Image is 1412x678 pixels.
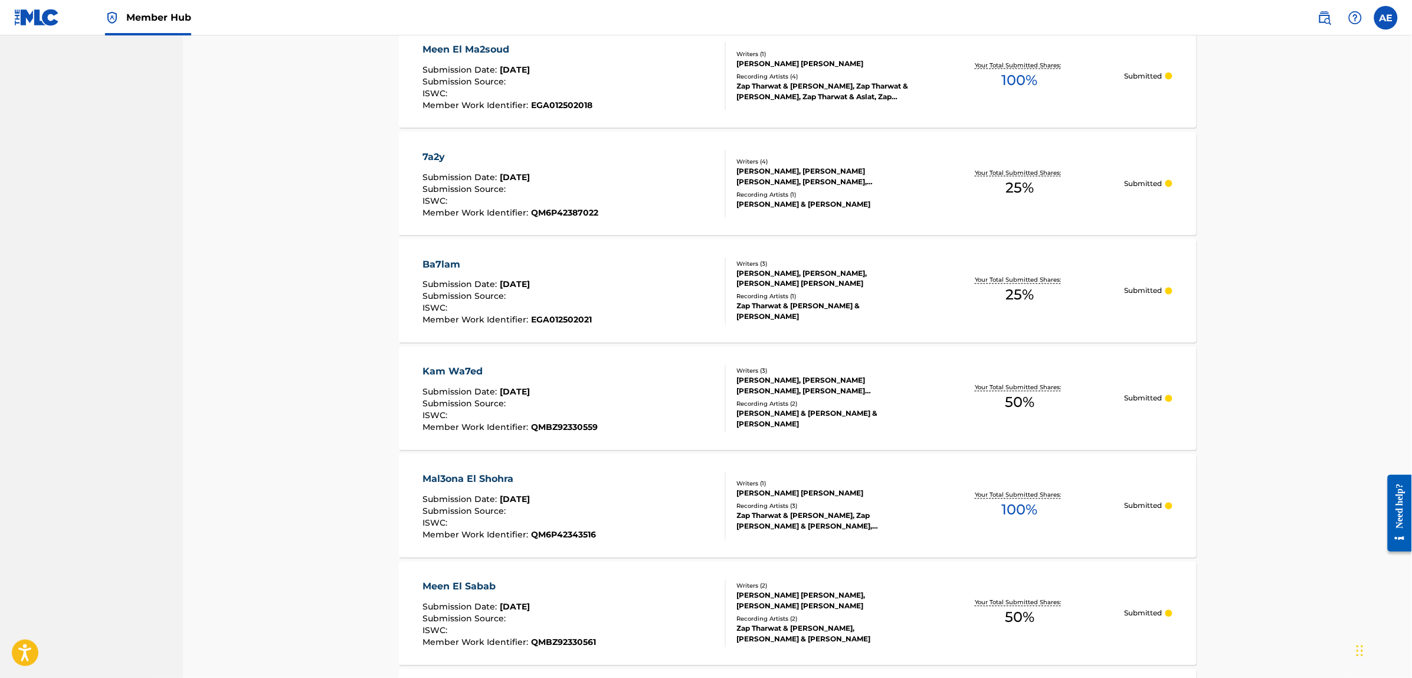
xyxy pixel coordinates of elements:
[737,199,915,210] div: [PERSON_NAME] & [PERSON_NAME]
[422,207,531,218] span: Member Work Identifier :
[422,494,500,505] span: Submission Date :
[531,315,592,325] span: EGA012502021
[422,184,509,194] span: Submission Source :
[1002,500,1038,521] span: 100 %
[500,387,530,397] span: [DATE]
[737,480,915,488] div: Writers ( 1 )
[1353,621,1412,678] iframe: Chat Widget
[422,257,592,272] div: Ba7lam
[1313,6,1336,30] a: Public Search
[737,502,915,511] div: Recording Artists ( 3 )
[1344,6,1367,30] div: Help
[737,591,915,612] div: [PERSON_NAME] [PERSON_NAME], [PERSON_NAME] [PERSON_NAME]
[1124,393,1162,404] p: Submitted
[422,472,596,487] div: Mal3ona El Shohra
[737,409,915,430] div: [PERSON_NAME] & [PERSON_NAME] & [PERSON_NAME]
[975,276,1064,285] p: Your Total Submitted Shares:
[1002,70,1038,91] span: 100 %
[1124,286,1162,296] p: Submitted
[975,491,1064,500] p: Your Total Submitted Shares:
[399,132,1197,235] a: 7a2ySubmission Date:[DATE]Submission Source:ISWC:Member Work Identifier:QM6P42387022Writers (4)[P...
[531,530,596,540] span: QM6P42343516
[737,615,915,624] div: Recording Artists ( 2 )
[737,259,915,268] div: Writers ( 3 )
[399,454,1197,558] a: Mal3ona El ShohraSubmission Date:[DATE]Submission Source:ISWC:Member Work Identifier:QM6P42343516...
[422,100,531,110] span: Member Work Identifier :
[737,58,915,69] div: [PERSON_NAME] [PERSON_NAME]
[531,637,596,648] span: QMBZ92330561
[737,166,915,187] div: [PERSON_NAME], [PERSON_NAME] [PERSON_NAME], [PERSON_NAME], [PERSON_NAME] [PERSON_NAME]
[737,157,915,166] div: Writers ( 4 )
[1379,466,1412,561] iframe: Resource Center
[737,367,915,376] div: Writers ( 3 )
[1124,501,1162,511] p: Submitted
[737,268,915,289] div: [PERSON_NAME], [PERSON_NAME], [PERSON_NAME] [PERSON_NAME]
[737,72,915,81] div: Recording Artists ( 4 )
[422,602,500,612] span: Submission Date :
[975,598,1064,607] p: Your Total Submitted Shares:
[975,383,1064,392] p: Your Total Submitted Shares:
[1318,11,1332,25] img: search
[500,602,530,612] span: [DATE]
[1374,6,1398,30] div: User Menu
[399,562,1197,665] a: Meen El SababSubmission Date:[DATE]Submission Source:ISWC:Member Work Identifier:QMBZ92330561Writ...
[422,410,450,421] span: ISWC :
[422,387,500,397] span: Submission Date :
[737,50,915,58] div: Writers ( 1 )
[737,582,915,591] div: Writers ( 2 )
[500,279,530,290] span: [DATE]
[422,64,500,75] span: Submission Date :
[422,303,450,314] span: ISWC :
[422,530,531,540] span: Member Work Identifier :
[737,190,915,199] div: Recording Artists ( 1 )
[422,422,531,433] span: Member Work Identifier :
[422,315,531,325] span: Member Work Identifier :
[500,64,530,75] span: [DATE]
[422,43,592,57] div: Meen El Ma2soud
[1357,633,1364,669] div: Drag
[422,291,509,302] span: Submission Source :
[422,637,531,648] span: Member Work Identifier :
[422,625,450,636] span: ISWC :
[1005,607,1034,628] span: 50 %
[1005,285,1034,306] span: 25 %
[531,100,592,110] span: EGA012502018
[737,624,915,645] div: Zap Tharwat & [PERSON_NAME], [PERSON_NAME] & [PERSON_NAME]
[422,365,598,379] div: Kam Wa7ed
[105,11,119,25] img: Top Rightsholder
[14,9,60,26] img: MLC Logo
[422,150,598,164] div: 7a2y
[1124,178,1162,189] p: Submitted
[975,168,1064,177] p: Your Total Submitted Shares:
[737,292,915,301] div: Recording Artists ( 1 )
[422,195,450,206] span: ISWC :
[1124,71,1162,82] p: Submitted
[422,88,450,99] span: ISWC :
[399,347,1197,450] a: Kam Wa7edSubmission Date:[DATE]Submission Source:ISWC:Member Work Identifier:QMBZ92330559Writers ...
[737,81,915,102] div: Zap Tharwat & [PERSON_NAME], Zap Tharwat & [PERSON_NAME], Zap Tharwat & Aslat, Zap Tharwat & Aslat
[399,24,1197,128] a: Meen El Ma2soudSubmission Date:[DATE]Submission Source:ISWC:Member Work Identifier:EGA012502018Wr...
[531,422,598,433] span: QMBZ92330559
[737,488,915,499] div: [PERSON_NAME] [PERSON_NAME]
[1005,177,1034,198] span: 25 %
[737,400,915,409] div: Recording Artists ( 2 )
[500,172,530,182] span: [DATE]
[422,518,450,529] span: ISWC :
[422,614,509,624] span: Submission Source :
[422,506,509,517] span: Submission Source :
[126,11,191,24] span: Member Hub
[737,376,915,397] div: [PERSON_NAME], [PERSON_NAME] [PERSON_NAME], [PERSON_NAME] [PERSON_NAME]
[975,61,1064,70] p: Your Total Submitted Shares:
[737,301,915,322] div: Zap Tharwat & [PERSON_NAME] & [PERSON_NAME]
[500,494,530,505] span: [DATE]
[422,399,509,409] span: Submission Source :
[422,279,500,290] span: Submission Date :
[422,172,500,182] span: Submission Date :
[1124,608,1162,619] p: Submitted
[422,580,596,594] div: Meen El Sabab
[531,207,598,218] span: QM6P42387022
[1348,11,1362,25] img: help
